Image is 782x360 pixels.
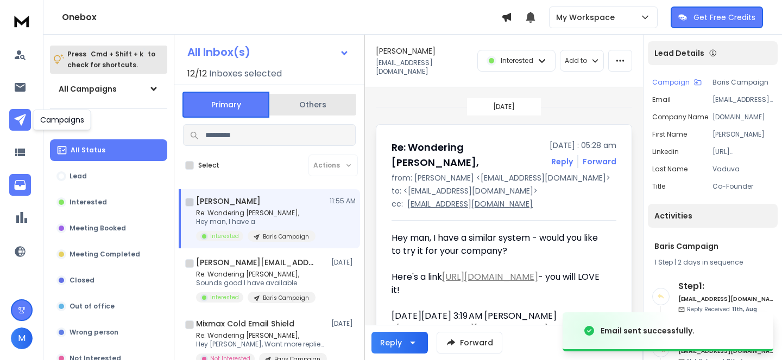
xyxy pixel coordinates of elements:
[671,7,763,28] button: Get Free Credits
[652,78,690,87] p: Campaign
[196,340,326,349] p: Hey [PERSON_NAME], Want more replies to
[182,92,269,118] button: Primary
[210,232,239,240] p: Interested
[652,182,665,191] p: title
[712,130,773,139] p: [PERSON_NAME]
[652,78,702,87] button: Campaign
[62,11,501,24] h1: Onebox
[648,204,778,228] div: Activities
[712,113,773,121] p: [DOMAIN_NAME]
[70,172,87,181] p: Lead
[50,243,167,265] button: Meeting Completed
[678,280,773,293] h6: Step 1 :
[50,139,167,161] button: All Status
[693,12,755,23] p: Get Free Credits
[407,198,533,209] p: [EMAIL_ADDRESS][DOMAIN_NAME]
[59,83,117,94] h1: All Campaigns
[380,337,402,348] div: Reply
[392,185,616,196] p: to: <[EMAIL_ADDRESS][DOMAIN_NAME]>
[371,332,428,353] button: Reply
[33,110,91,130] div: Campaigns
[550,140,616,151] p: [DATE] : 05:28 am
[556,12,619,23] p: My Workspace
[89,48,145,60] span: Cmd + Shift + k
[712,182,773,191] p: Co-Founder
[187,47,250,57] h1: All Inbox(s)
[70,198,107,207] p: Interested
[50,165,167,187] button: Lead
[50,191,167,213] button: Interested
[263,294,309,302] p: Baris Campaign
[652,165,688,173] p: Last Name
[652,130,687,139] p: First Name
[330,197,356,205] p: 11:55 AM
[11,327,33,349] button: M
[196,209,316,217] p: Re: Wondering [PERSON_NAME],
[196,331,326,340] p: Re: Wondering [PERSON_NAME],
[179,41,358,63] button: All Inbox(s)
[712,147,773,156] p: [URL][DOMAIN_NAME]
[50,118,167,133] h3: Filters
[437,332,502,353] button: Forward
[376,59,471,76] p: [EMAIL_ADDRESS][DOMAIN_NAME]
[50,217,167,239] button: Meeting Booked
[67,49,155,70] p: Press to check for shortcuts.
[601,325,695,336] div: Email sent successfully.
[551,156,573,167] button: Reply
[678,295,773,303] h6: [EMAIL_ADDRESS][DOMAIN_NAME]
[269,93,356,117] button: Others
[196,318,294,329] h1: Mixmax Cold Email Shield
[392,172,616,183] p: from: [PERSON_NAME] <[EMAIL_ADDRESS][DOMAIN_NAME]>
[654,258,673,267] span: 1 Step
[263,233,309,241] p: Baris Campaign
[565,56,587,65] p: Add to
[712,78,773,87] p: Baris Campaign
[654,258,771,267] div: |
[331,319,356,328] p: [DATE]
[652,113,708,121] p: Company Name
[196,270,316,279] p: Re: Wondering [PERSON_NAME],
[583,156,616,167] div: Forward
[652,95,671,104] p: Email
[392,140,543,170] h1: Re: Wondering [PERSON_NAME],
[442,271,538,283] a: [URL][DOMAIN_NAME]
[493,102,515,111] p: [DATE]
[70,224,126,233] p: Meeting Booked
[209,67,282,80] h3: Inboxes selected
[71,146,105,155] p: All Status
[331,258,356,267] p: [DATE]
[712,95,773,104] p: [EMAIL_ADDRESS][DOMAIN_NAME]
[376,46,436,56] h1: [PERSON_NAME]
[70,250,140,259] p: Meeting Completed
[392,232,608,297] div: Hey man, I have a similar system - would you like to try it for your company? Here's a link - you...
[50,78,167,100] button: All Campaigns
[396,323,548,335] a: [EMAIL_ADDRESS][DOMAIN_NAME]
[196,257,316,268] h1: [PERSON_NAME][EMAIL_ADDRESS][DOMAIN_NAME]
[654,241,771,252] h1: Baris Campaign
[678,258,743,267] span: 2 days in sequence
[50,269,167,291] button: Closed
[712,165,773,173] p: Vaduva
[196,217,316,226] p: Hey man, I have a
[70,302,115,311] p: Out of office
[652,147,679,156] p: linkedin
[70,276,94,285] p: Closed
[198,161,219,170] label: Select
[392,198,403,209] p: cc:
[392,310,608,336] div: [DATE][DATE] 3:19 AM [PERSON_NAME] < > wrote:
[654,48,704,59] p: Lead Details
[210,293,239,301] p: Interested
[70,328,118,337] p: Wrong person
[50,295,167,317] button: Out of office
[501,56,533,65] p: Interested
[196,196,261,207] h1: [PERSON_NAME]
[196,279,316,287] p: Sounds good I have available
[11,11,33,31] img: logo
[187,67,207,80] span: 12 / 12
[50,322,167,343] button: Wrong person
